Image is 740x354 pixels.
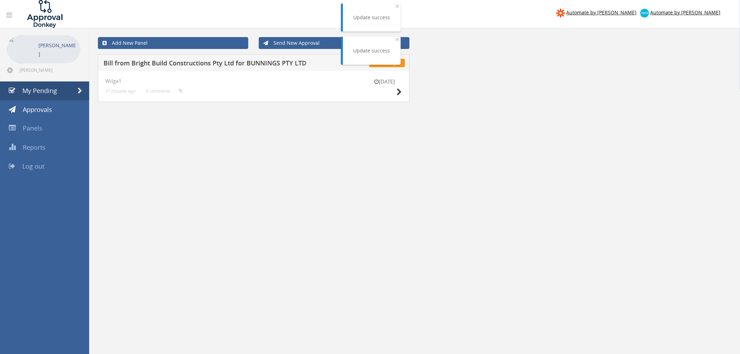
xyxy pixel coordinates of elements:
[104,60,314,69] h5: Bill from Bright Build Constructions Pty Ltd for BUNNINGS PTY LTD
[354,14,390,21] div: Update success
[22,162,44,170] span: Log out
[105,78,402,84] h4: Wilga1
[146,88,183,94] small: 0 comments...
[396,1,400,11] span: ×
[367,78,402,85] small: [DATE]
[556,9,565,17] img: zapier-logomark.png
[105,88,135,94] small: 37 minutes ago
[650,9,721,16] span: Automate by [PERSON_NAME]
[23,105,52,114] span: Approvals
[20,67,79,73] span: [PERSON_NAME][EMAIL_ADDRESS][DOMAIN_NAME]
[23,124,42,132] span: Panels
[38,41,77,58] p: [PERSON_NAME]
[567,9,637,16] span: Automate by [PERSON_NAME]
[640,9,649,17] img: xero-logo.png
[259,37,409,49] a: Send New Approval
[396,34,400,44] span: ×
[22,86,57,95] span: My Pending
[23,143,45,151] span: Reports
[98,37,248,49] a: Add New Panel
[354,47,390,54] div: Update success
